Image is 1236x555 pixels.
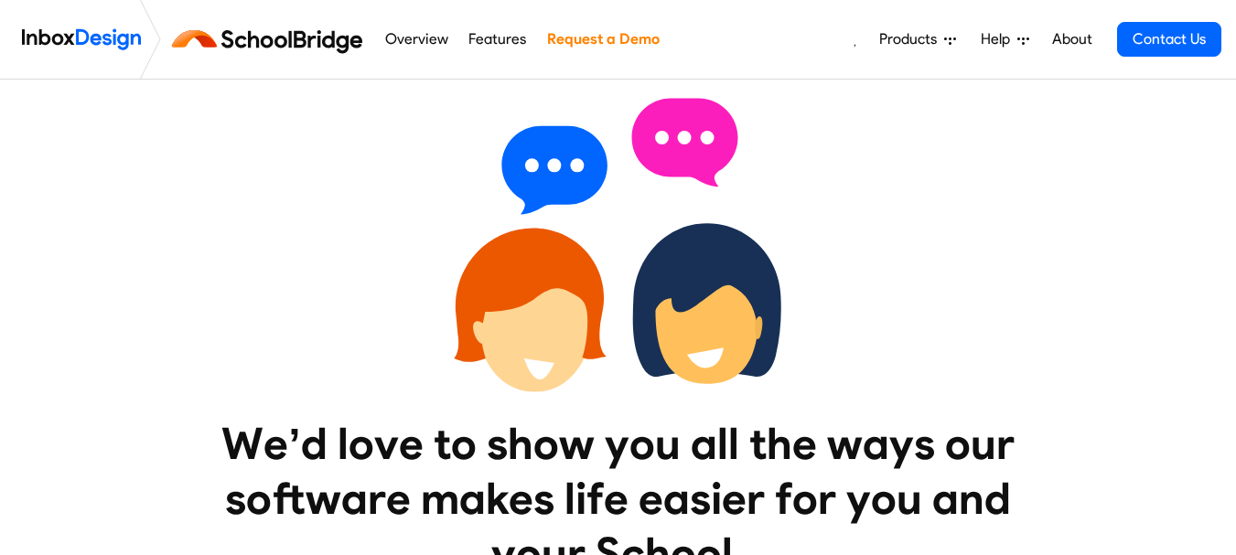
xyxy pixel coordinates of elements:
img: schoolbridge logo [168,17,374,61]
a: Help [973,21,1037,58]
a: Contact Us [1117,22,1221,57]
a: Features [464,21,532,58]
a: Overview [380,21,453,58]
a: Request a Demo [542,21,664,58]
span: Help [981,28,1017,50]
span: Products [879,28,944,50]
a: About [1047,21,1097,58]
img: 2022_01_13_icon_conversation.svg [454,80,783,409]
a: Products [872,21,963,58]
